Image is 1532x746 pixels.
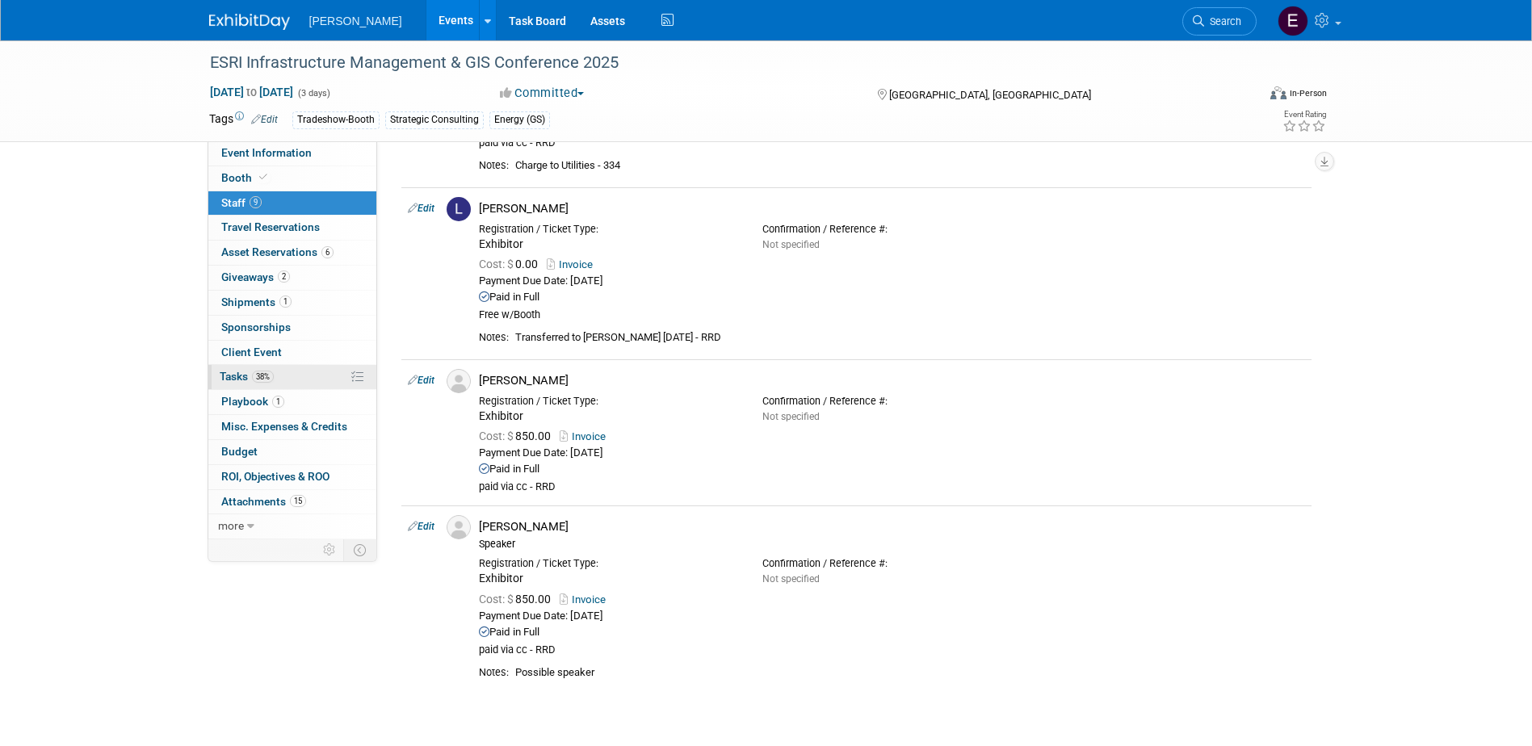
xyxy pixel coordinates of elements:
[489,111,550,128] div: Energy (GS)
[494,85,590,102] button: Committed
[447,197,471,221] img: L.jpg
[309,15,402,27] span: [PERSON_NAME]
[479,258,515,270] span: Cost: $
[278,270,290,283] span: 2
[208,216,376,240] a: Travel Reservations
[479,666,509,679] div: Notes:
[221,171,271,184] span: Booth
[479,538,1305,551] div: Speaker
[208,316,376,340] a: Sponsorships
[1278,6,1308,36] img: Emy Volk
[547,258,599,270] a: Invoice
[209,111,278,129] td: Tags
[208,415,376,439] a: Misc. Expenses & Credits
[259,173,267,182] i: Booth reservation complete
[208,291,376,315] a: Shipments1
[221,270,290,283] span: Giveaways
[479,430,557,442] span: 850.00
[479,593,557,606] span: 850.00
[515,666,1305,680] div: Possible speaker
[479,395,738,408] div: Registration / Ticket Type:
[208,341,376,365] a: Client Event
[343,539,376,560] td: Toggle Event Tabs
[279,295,292,308] span: 1
[208,141,376,166] a: Event Information
[321,246,334,258] span: 6
[479,409,738,424] div: Exhibitor
[479,258,544,270] span: 0.00
[447,515,471,539] img: Associate-Profile-5.png
[221,420,347,433] span: Misc. Expenses & Credits
[292,111,380,128] div: Tradeshow-Booth
[479,519,1305,534] div: [PERSON_NAME]
[250,196,262,208] span: 9
[479,593,515,606] span: Cost: $
[208,390,376,414] a: Playbook1
[221,220,320,233] span: Travel Reservations
[479,136,1305,150] div: paid via cc - RRD
[221,196,262,209] span: Staff
[479,430,515,442] span: Cost: $
[209,14,290,30] img: ExhibitDay
[208,191,376,216] a: Staff9
[560,593,612,606] a: Invoice
[479,463,1305,476] div: Paid in Full
[762,557,1022,570] div: Confirmation / Reference #:
[208,365,376,389] a: Tasks38%
[479,572,738,586] div: Exhibitor
[208,266,376,290] a: Giveaways2
[244,86,259,98] span: to
[221,470,329,483] span: ROI, Objectives & ROO
[479,291,1305,304] div: Paid in Full
[762,395,1022,408] div: Confirmation / Reference #:
[479,446,1305,460] div: Payment Due Date: [DATE]
[479,557,738,570] div: Registration / Ticket Type:
[208,440,376,464] a: Budget
[479,331,509,344] div: Notes:
[408,203,434,214] a: Edit
[1270,86,1286,99] img: Format-Inperson.png
[385,111,484,128] div: Strategic Consulting
[290,495,306,507] span: 15
[479,308,1305,322] div: Free w/Booth
[479,159,509,172] div: Notes:
[408,375,434,386] a: Edit
[221,495,306,508] span: Attachments
[208,241,376,265] a: Asset Reservations6
[479,275,1305,288] div: Payment Due Date: [DATE]
[316,539,344,560] td: Personalize Event Tab Strip
[251,114,278,125] a: Edit
[762,411,820,422] span: Not specified
[762,239,820,250] span: Not specified
[479,237,738,252] div: Exhibitor
[208,514,376,539] a: more
[204,48,1232,78] div: ESRI Infrastructure Management & GIS Conference 2025
[221,245,334,258] span: Asset Reservations
[479,201,1305,216] div: [PERSON_NAME]
[762,223,1022,236] div: Confirmation / Reference #:
[208,166,376,191] a: Booth
[252,371,274,383] span: 38%
[479,626,1305,639] div: Paid in Full
[515,159,1305,173] div: Charge to Utilities - 334
[1204,15,1241,27] span: Search
[479,223,738,236] div: Registration / Ticket Type:
[1289,87,1327,99] div: In-Person
[1161,84,1328,108] div: Event Format
[479,480,1305,494] div: paid via cc - RRD
[1182,7,1257,36] a: Search
[209,85,294,99] span: [DATE] [DATE]
[762,573,820,585] span: Not specified
[515,331,1305,345] div: Transferred to [PERSON_NAME] [DATE] - RRD
[408,521,434,532] a: Edit
[208,490,376,514] a: Attachments15
[447,369,471,393] img: Associate-Profile-5.png
[1282,111,1326,119] div: Event Rating
[296,88,330,98] span: (3 days)
[220,370,274,383] span: Tasks
[889,89,1091,101] span: [GEOGRAPHIC_DATA], [GEOGRAPHIC_DATA]
[479,610,1305,623] div: Payment Due Date: [DATE]
[479,643,1305,657] div: paid via cc - RRD
[560,430,612,442] a: Invoice
[221,321,291,333] span: Sponsorships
